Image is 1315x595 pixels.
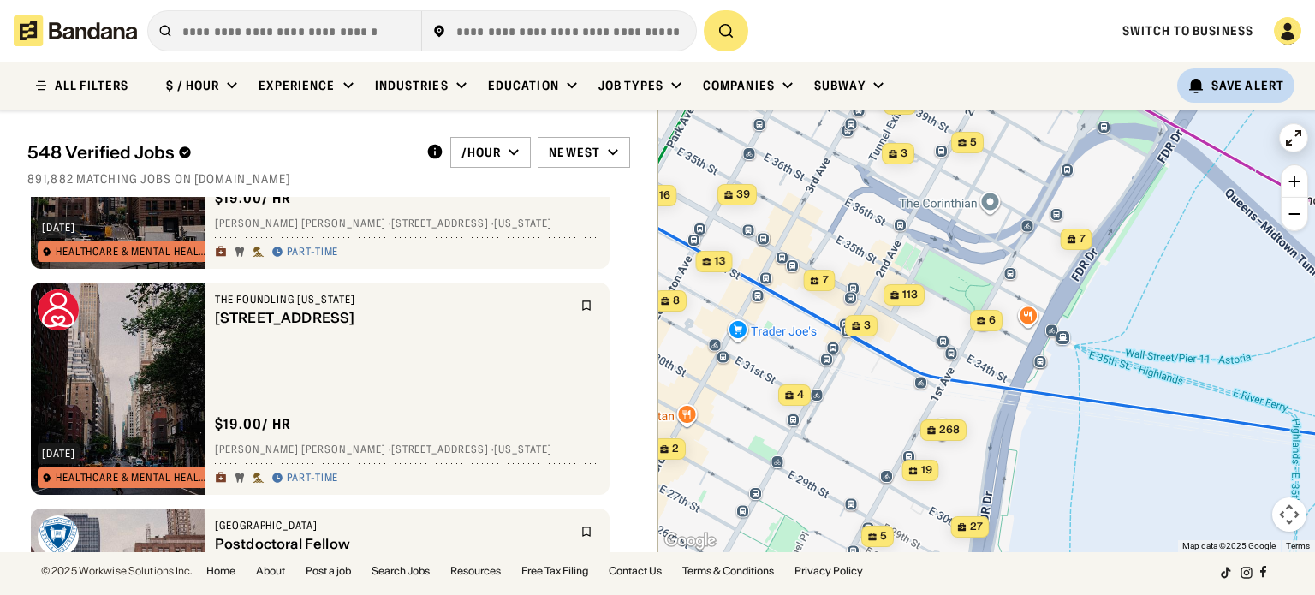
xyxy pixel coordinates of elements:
div: $ 19.00 / hr [215,415,292,433]
div: [STREET_ADDRESS] [215,310,570,326]
div: Subway [814,78,866,93]
div: $ 19.00 / hr [215,189,292,207]
span: 7 [1080,232,1086,247]
div: © 2025 Workwise Solutions Inc. [41,566,193,576]
span: 2 [672,442,679,456]
span: 113 [902,288,918,302]
span: 6 [989,313,996,328]
span: 4 [797,388,804,402]
span: 3 [901,146,907,161]
div: The Foundling [US_STATE] [215,293,570,306]
div: $ / hour [166,78,219,93]
a: Terms & Conditions [682,566,774,576]
div: 891,882 matching jobs on [DOMAIN_NAME] [27,171,630,187]
span: 39 [736,187,750,202]
span: 3 [864,318,871,333]
img: The Foundling New York logo [38,289,79,330]
a: Privacy Policy [794,566,863,576]
span: 27 [970,520,983,534]
span: Map data ©2025 Google [1182,541,1276,550]
img: Yeshiva University logo [38,515,79,556]
div: Companies [703,78,775,93]
div: [GEOGRAPHIC_DATA] [215,519,570,533]
div: Industries [375,78,449,93]
a: Switch to Business [1122,23,1253,39]
div: Part-time [287,246,339,259]
div: 548 Verified Jobs [27,142,413,163]
span: 19 [921,463,932,478]
div: Job Types [598,78,663,93]
div: Education [488,78,559,93]
a: Home [206,566,235,576]
span: 268 [939,423,960,437]
span: 5 [880,529,887,544]
a: Search Jobs [372,566,430,576]
a: Post a job [306,566,351,576]
span: 16 [659,188,670,203]
a: Terms (opens in new tab) [1286,541,1310,550]
div: Healthcare & Mental Health [56,473,207,483]
div: Postdoctoral Fellow [215,536,570,552]
span: 8 [673,294,680,308]
div: Newest [549,145,600,160]
a: Contact Us [609,566,662,576]
a: Resources [450,566,501,576]
div: Healthcare & Mental Health [56,247,207,257]
div: Save Alert [1211,78,1284,93]
span: 3 [902,97,909,111]
span: 7 [823,273,829,288]
div: [PERSON_NAME] [PERSON_NAME] · [STREET_ADDRESS] · [US_STATE] [215,217,599,231]
div: Part-time [287,472,339,485]
a: About [256,566,285,576]
div: Experience [259,78,335,93]
button: Map camera controls [1272,497,1306,532]
a: Open this area in Google Maps (opens a new window) [662,530,718,552]
span: 13 [715,254,726,269]
div: [DATE] [42,223,75,233]
span: 5 [970,135,977,150]
div: ALL FILTERS [55,80,128,92]
div: grid [27,197,630,553]
img: Bandana logotype [14,15,137,46]
div: /hour [461,145,502,160]
div: [PERSON_NAME] [PERSON_NAME] · [STREET_ADDRESS] · [US_STATE] [215,443,599,457]
img: Google [662,530,718,552]
div: [DATE] [42,449,75,459]
a: Free Tax Filing [521,566,588,576]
